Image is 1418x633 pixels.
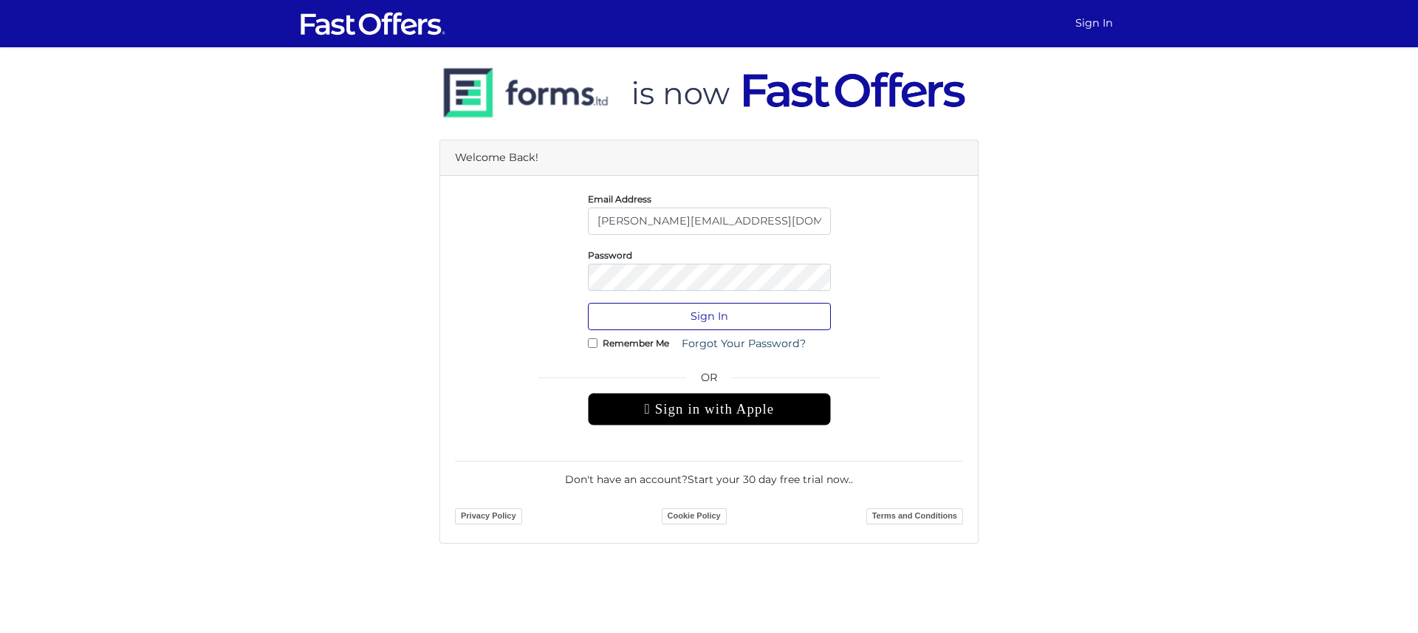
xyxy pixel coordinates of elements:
div: Welcome Back! [440,140,978,176]
a: Privacy Policy [455,508,522,524]
a: Forgot Your Password? [672,330,815,357]
input: E-Mail [588,208,831,235]
a: Cookie Policy [662,508,727,524]
div: Don't have an account? . [455,461,963,487]
a: Terms and Conditions [866,508,963,524]
span: OR [588,369,831,393]
label: Password [588,253,632,257]
a: Start your 30 day free trial now. [688,473,851,486]
div: Sign in with Apple [588,393,831,425]
label: Email Address [588,197,651,201]
a: Sign In [1069,9,1119,38]
button: Sign In [588,303,831,330]
label: Remember Me [603,341,669,345]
